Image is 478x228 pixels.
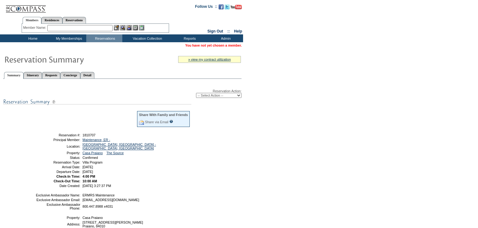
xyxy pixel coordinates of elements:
[82,138,110,142] a: Maintenance, ER -
[35,151,80,155] td: Property:
[4,72,24,79] a: Summary
[106,151,124,155] a: The Source
[82,160,103,164] span: Villa Program
[35,143,80,150] td: Location:
[139,113,188,117] div: Share With Family and Friends
[139,25,144,30] img: b_calculator.gif
[82,170,93,174] span: [DATE]
[231,6,242,10] a: Subscribe to our YouTube Channel
[207,34,243,42] td: Admin
[169,120,173,123] input: What is this?
[82,193,114,197] span: ERMRS Maintenance
[35,160,80,164] td: Reservation Type:
[227,29,230,33] span: ::
[35,193,80,197] td: Exclusive Ambassador Name:
[23,17,42,24] a: Members
[41,17,62,23] a: Residences
[120,25,125,30] img: View
[54,179,80,183] strong: Check-Out Time:
[145,120,168,124] a: Share via Email
[62,17,86,23] a: Reservations
[82,220,143,228] span: [STREET_ADDRESS][PERSON_NAME] Praiano, 84010
[207,29,223,33] a: Sign Out
[14,34,50,42] td: Home
[82,156,98,160] span: Confirmed
[234,29,242,33] a: Help
[35,133,80,137] td: Reservation #:
[35,216,80,220] td: Property:
[3,98,191,106] img: subTtlResSummary.gif
[35,170,80,174] td: Departure Date:
[82,216,103,220] span: Casa Praiano
[82,143,156,150] a: [GEOGRAPHIC_DATA], [GEOGRAPHIC_DATA] - [GEOGRAPHIC_DATA], [GEOGRAPHIC_DATA]
[35,138,80,142] td: Principal Member:
[60,72,80,79] a: Concierge
[185,43,242,47] span: You have not yet chosen a member.
[122,34,171,42] td: Vacation Collection
[3,89,242,98] div: Reservation Action:
[188,58,231,61] a: » view my contract utilization
[82,165,93,169] span: [DATE]
[133,25,138,30] img: Reservations
[24,72,42,79] a: Itinerary
[126,25,132,30] img: Impersonate
[225,4,230,9] img: Follow us on Twitter
[82,175,95,178] span: 4:00 PM
[231,5,242,9] img: Subscribe to our YouTube Channel
[82,151,103,155] a: Casa Praiano
[225,6,230,10] a: Follow us on Twitter
[56,175,80,178] strong: Check-In Time:
[35,156,80,160] td: Status:
[35,165,80,169] td: Arrival Date:
[80,72,95,79] a: Detail
[82,198,139,202] span: [EMAIL_ADDRESS][DOMAIN_NAME]
[35,203,80,210] td: Exclusive Ambassador Phone:
[82,205,113,208] span: 800.447.8988 x4031
[171,34,207,42] td: Reports
[82,179,97,183] span: 10:00 AM
[35,184,80,188] td: Date Created:
[23,25,47,30] div: Member Name:
[114,25,119,30] img: b_edit.gif
[219,4,224,9] img: Become our fan on Facebook
[35,198,80,202] td: Exclusive Ambassador Email:
[219,6,224,10] a: Become our fan on Facebook
[195,4,217,11] td: Follow Us ::
[35,220,80,228] td: Address:
[50,34,86,42] td: My Memberships
[42,72,60,79] a: Requests
[86,34,122,42] td: Reservations
[4,53,130,65] img: Reservaton Summary
[82,133,96,137] span: 1810707
[82,184,111,188] span: [DATE] 3:27:37 PM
